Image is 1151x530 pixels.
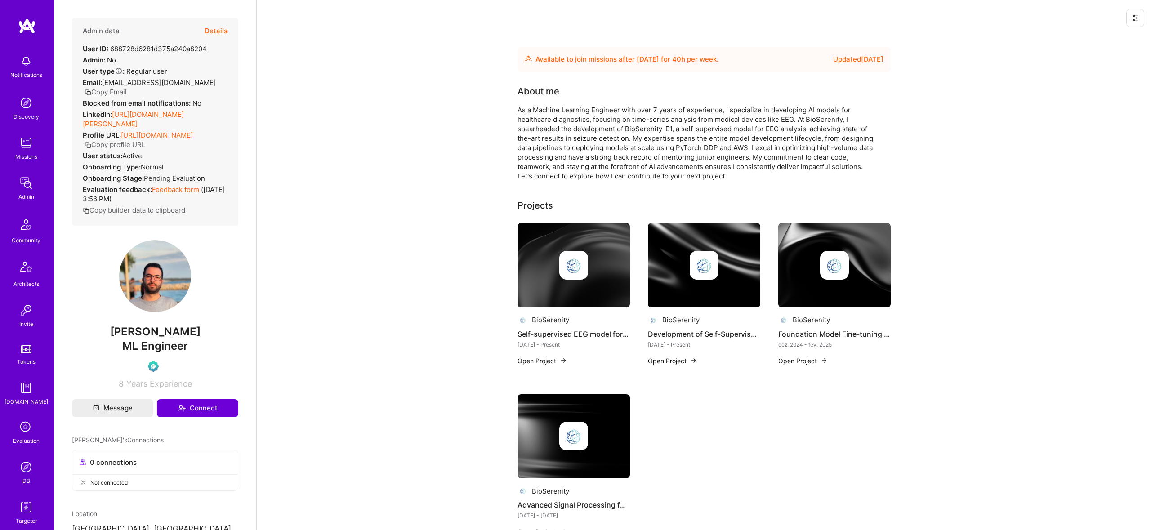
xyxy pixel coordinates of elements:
[820,251,849,280] img: Company logo
[17,94,35,112] img: discovery
[126,379,192,388] span: Years Experience
[532,486,569,496] div: BioSerenity
[83,205,185,215] button: Copy builder data to clipboard
[15,214,37,236] img: Community
[532,315,569,325] div: BioSerenity
[90,478,128,487] span: Not connected
[648,340,760,349] div: [DATE] - Present
[83,185,152,194] strong: Evaluation feedback:
[93,405,99,411] i: icon Mail
[90,458,137,467] span: 0 connections
[85,89,91,96] i: icon Copy
[648,223,760,307] img: cover
[102,78,216,87] span: [EMAIL_ADDRESS][DOMAIN_NAME]
[83,174,144,183] strong: Onboarding Stage:
[17,174,35,192] img: admin teamwork
[690,357,697,364] img: arrow-right
[83,163,141,171] strong: Onboarding Type:
[833,54,883,65] div: Updated [DATE]
[72,450,238,491] button: 0 connectionsNot connected
[83,67,125,76] strong: User type :
[17,458,35,476] img: Admin Search
[18,18,36,34] img: logo
[83,78,102,87] strong: Email:
[17,301,35,319] img: Invite
[85,142,91,148] i: icon Copy
[518,394,630,479] img: cover
[13,112,39,121] div: Discovery
[648,315,659,325] img: Company logo
[518,85,559,98] div: About me
[15,152,37,161] div: Missions
[80,459,86,466] i: icon Collaborator
[148,361,159,372] img: Evaluation Call Pending
[157,399,238,417] button: Connect
[178,404,186,412] i: icon Connect
[21,345,31,353] img: tokens
[535,54,718,65] div: Available to join missions after [DATE] for h per week .
[83,207,89,214] i: icon Copy
[518,340,630,349] div: [DATE] - Present
[72,435,164,445] span: [PERSON_NAME]'s Connections
[152,185,199,194] a: Feedback form
[83,27,120,35] h4: Admin data
[518,223,630,307] img: cover
[518,328,630,340] h4: Self-supervised EEG model for medical applications
[518,199,553,212] div: Projects
[10,70,42,80] div: Notifications
[18,192,34,201] div: Admin
[18,419,35,436] i: icon SelectionTeam
[15,258,37,279] img: Architects
[559,251,588,280] img: Company logo
[4,397,48,406] div: [DOMAIN_NAME]
[83,55,116,65] div: No
[648,356,697,365] button: Open Project
[83,151,122,160] strong: User status:
[83,110,112,119] strong: LinkedIn:
[672,55,681,63] span: 40
[119,240,191,312] img: User Avatar
[85,140,145,149] button: Copy profile URL
[72,509,238,518] div: Location
[518,315,528,325] img: Company logo
[778,328,891,340] h4: Foundation Model Fine-tuning for EEG
[121,131,193,139] a: [URL][DOMAIN_NAME]
[17,357,36,366] div: Tokens
[821,357,828,364] img: arrow-right
[13,279,39,289] div: Architects
[83,67,167,76] div: Regular user
[518,105,877,181] div: As a Machine Learning Engineer with over 7 years of experience, I specialize in developing AI mod...
[19,319,33,329] div: Invite
[17,498,35,516] img: Skill Targeter
[16,516,37,526] div: Targeter
[205,18,228,44] button: Details
[778,315,789,325] img: Company logo
[119,379,124,388] span: 8
[85,87,127,97] button: Copy Email
[115,67,123,75] i: Help
[122,151,142,160] span: Active
[662,315,700,325] div: BioSerenity
[560,357,567,364] img: arrow-right
[83,185,228,204] div: ( [DATE] 3:56 PM )
[17,379,35,397] img: guide book
[12,236,40,245] div: Community
[83,56,105,64] strong: Admin:
[778,223,891,307] img: cover
[648,328,760,340] h4: Development of Self-Supervised EEG Analysis Model
[83,99,192,107] strong: Blocked from email notifications:
[778,340,891,349] div: dez. 2024 - fev. 2025
[525,55,532,62] img: Availability
[17,52,35,70] img: bell
[141,163,164,171] span: normal
[13,436,40,445] div: Evaluation
[22,476,30,485] div: DB
[518,356,567,365] button: Open Project
[778,356,828,365] button: Open Project
[690,251,718,280] img: Company logo
[518,499,630,511] h4: Advanced Signal Processing for Physiological Data
[83,131,121,139] strong: Profile URL:
[83,45,108,53] strong: User ID:
[72,325,238,338] span: [PERSON_NAME]
[144,174,205,183] span: Pending Evaluation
